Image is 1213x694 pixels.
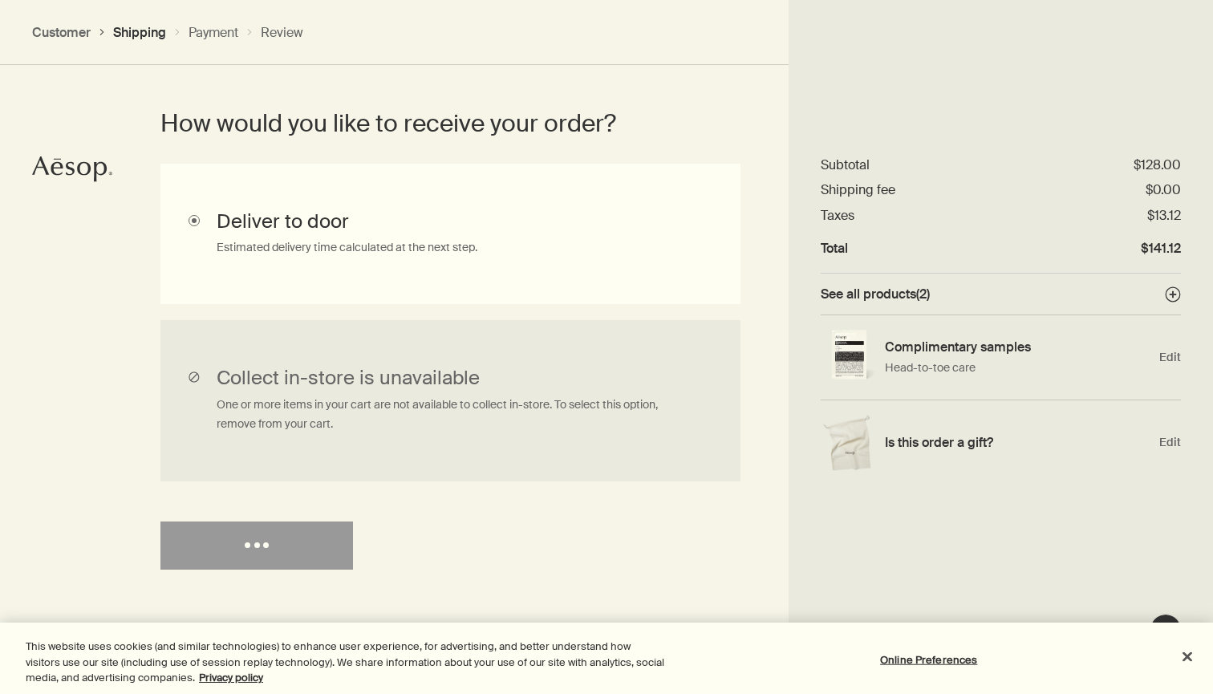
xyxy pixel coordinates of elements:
[821,415,877,471] img: Gift wrap example
[821,286,930,302] span: See all products ( 2 )
[26,639,667,686] div: This website uses cookies (and similar technologies) to enhance user experience, for advertising,...
[821,181,895,198] dt: Shipping fee
[821,400,1181,485] div: Edit
[189,24,238,41] button: Payment
[1159,350,1181,365] span: Edit
[821,286,1181,302] button: See all products(2)
[1146,181,1181,198] dd: $0.00
[1147,207,1181,224] dd: $13.12
[821,207,854,224] dt: Taxes
[821,156,870,173] dt: Subtotal
[878,643,979,676] button: Online Preferences, Opens the preference center dialog
[261,24,303,41] button: Review
[885,359,1151,376] p: Head-to-toe care
[1150,614,1182,646] button: Live Assistance
[32,24,91,41] button: Customer
[160,108,716,140] h2: How would you like to receive your order?
[885,434,1151,451] h4: Is this order a gift?
[113,24,166,41] button: Shipping
[1170,639,1205,674] button: Close
[1141,240,1181,257] dd: $141.12
[821,315,1181,400] div: Edit
[821,240,848,257] dt: Total
[885,339,1151,355] h4: Complimentary samples
[199,671,263,684] a: More information about your privacy, opens in a new tab
[821,330,877,384] img: Single sample sachet
[1134,156,1181,173] dd: $128.00
[1159,435,1181,450] span: Edit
